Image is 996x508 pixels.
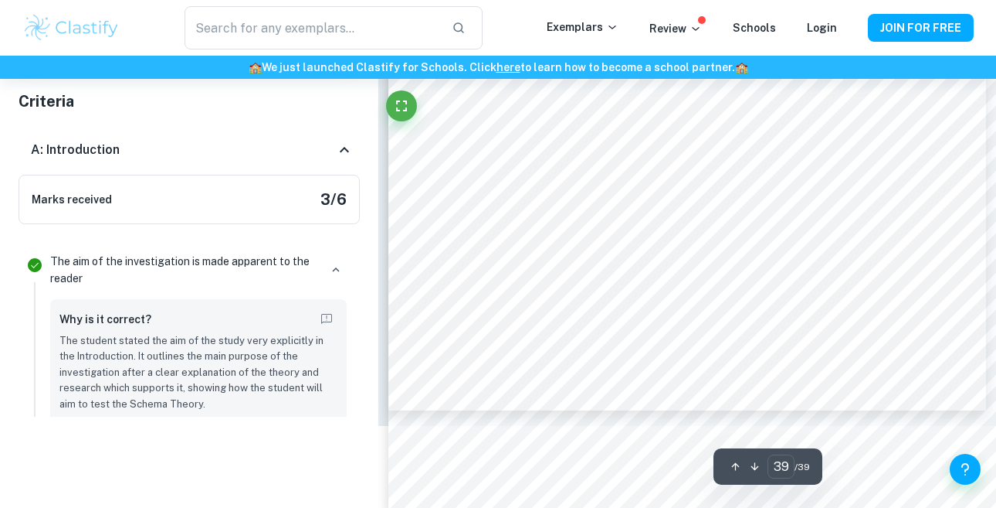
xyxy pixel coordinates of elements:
[3,59,993,76] h6: We just launched Clastify for Schools. Click to learn how to become a school partner.
[735,61,748,73] span: 🏫
[320,188,347,211] h5: 3 / 6
[316,309,337,330] button: Report mistake/confusion
[50,253,319,287] p: The aim of the investigation is made apparent to the reader
[19,90,360,113] h5: Criteria
[950,454,981,485] button: Help and Feedback
[59,311,151,328] h6: Why is it correct?
[496,61,520,73] a: here
[31,141,120,159] h6: A: Introduction
[547,19,618,36] p: Exemplars
[868,14,974,42] button: JOIN FOR FREE
[25,256,44,274] svg: Correct
[185,6,439,49] input: Search for any exemplars...
[59,333,337,412] p: The student stated the aim of the study very explicitly in the Introduction. It outlines the main...
[649,20,702,37] p: Review
[794,460,810,474] span: / 39
[22,12,120,43] img: Clastify logo
[807,22,837,34] a: Login
[32,191,112,208] h6: Marks received
[733,22,776,34] a: Schools
[249,61,262,73] span: 🏫
[19,125,360,175] div: A: Introduction
[386,90,417,121] button: Fullscreen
